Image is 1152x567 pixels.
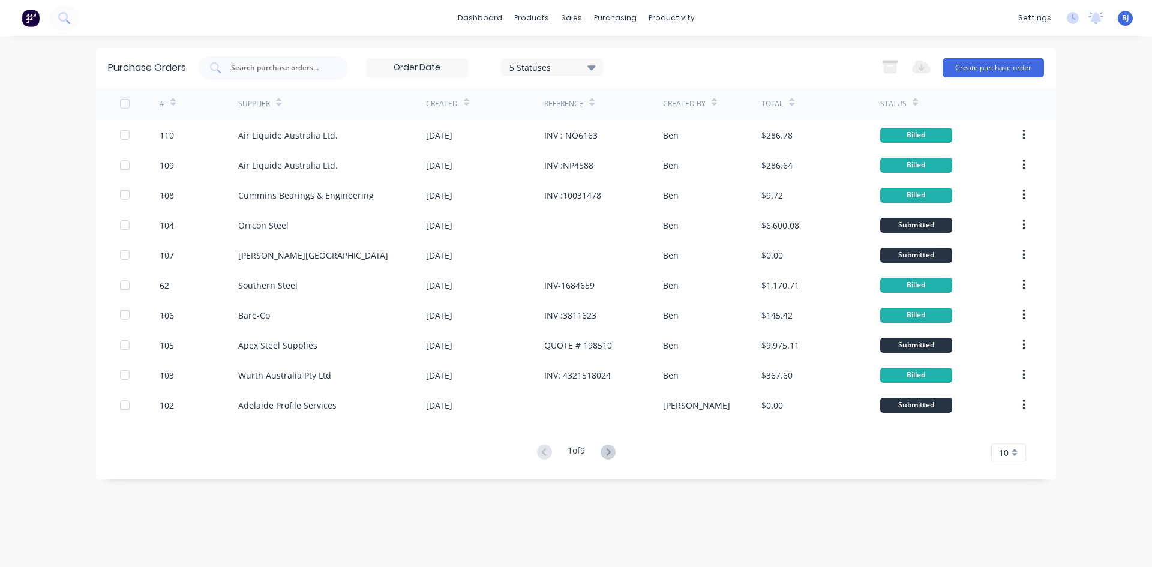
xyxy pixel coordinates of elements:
div: productivity [643,9,701,27]
div: Wurth Australia Pty Ltd [238,369,331,382]
div: INV :3811623 [544,309,596,322]
div: Total [761,98,783,109]
div: $6,600.08 [761,219,799,232]
div: INV-1684659 [544,279,595,292]
div: 103 [160,369,174,382]
div: $286.78 [761,129,793,142]
div: [PERSON_NAME][GEOGRAPHIC_DATA] [238,249,388,262]
span: 10 [999,446,1009,459]
div: Adelaide Profile Services [238,399,337,412]
div: 109 [160,159,174,172]
button: Create purchase order [943,58,1044,77]
div: QUOTE # 198510 [544,339,612,352]
div: Billed [880,308,952,323]
div: Ben [663,339,679,352]
div: Status [880,98,907,109]
div: [DATE] [426,249,452,262]
div: Created [426,98,458,109]
div: $9,975.11 [761,339,799,352]
div: Ben [663,249,679,262]
div: 102 [160,399,174,412]
div: Ben [663,279,679,292]
img: Factory [22,9,40,27]
div: INV :10031478 [544,189,601,202]
input: Search purchase orders... [230,62,329,74]
div: Apex Steel Supplies [238,339,317,352]
div: $0.00 [761,399,783,412]
div: Orrcon Steel [238,219,289,232]
div: 110 [160,129,174,142]
div: INV : NO6163 [544,129,598,142]
div: Ben [663,219,679,232]
div: Billed [880,188,952,203]
div: Billed [880,368,952,383]
div: Southern Steel [238,279,298,292]
div: sales [555,9,588,27]
div: $286.64 [761,159,793,172]
div: Ben [663,369,679,382]
div: INV: 4321518024 [544,369,611,382]
div: INV :NP4588 [544,159,593,172]
div: 108 [160,189,174,202]
div: $367.60 [761,369,793,382]
div: Reference [544,98,583,109]
div: Created By [663,98,706,109]
div: Bare-Co [238,309,270,322]
div: [DATE] [426,309,452,322]
div: [DATE] [426,369,452,382]
div: $1,170.71 [761,279,799,292]
div: Submitted [880,338,952,353]
div: [DATE] [426,189,452,202]
div: purchasing [588,9,643,27]
div: Ben [663,309,679,322]
div: $9.72 [761,189,783,202]
div: 5 Statuses [509,61,595,73]
div: [DATE] [426,159,452,172]
div: settings [1012,9,1057,27]
div: Air Liquide Australia Ltd. [238,159,338,172]
div: products [508,9,555,27]
div: 62 [160,279,169,292]
div: $0.00 [761,249,783,262]
div: Air Liquide Australia Ltd. [238,129,338,142]
div: 105 [160,339,174,352]
div: [PERSON_NAME] [663,399,730,412]
div: Cummins Bearings & Engineering [238,189,374,202]
div: [DATE] [426,129,452,142]
div: $145.42 [761,309,793,322]
div: Submitted [880,248,952,263]
div: Ben [663,129,679,142]
div: [DATE] [426,399,452,412]
div: 104 [160,219,174,232]
div: # [160,98,164,109]
div: 1 of 9 [568,444,585,461]
div: Submitted [880,218,952,233]
div: [DATE] [426,279,452,292]
div: 107 [160,249,174,262]
div: Submitted [880,398,952,413]
div: [DATE] [426,219,452,232]
div: 106 [160,309,174,322]
div: Billed [880,158,952,173]
div: Purchase Orders [108,61,186,75]
div: [DATE] [426,339,452,352]
div: Ben [663,159,679,172]
span: BJ [1122,13,1129,23]
a: dashboard [452,9,508,27]
div: Ben [663,189,679,202]
div: Supplier [238,98,270,109]
div: Billed [880,128,952,143]
input: Order Date [367,59,467,77]
div: Billed [880,278,952,293]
